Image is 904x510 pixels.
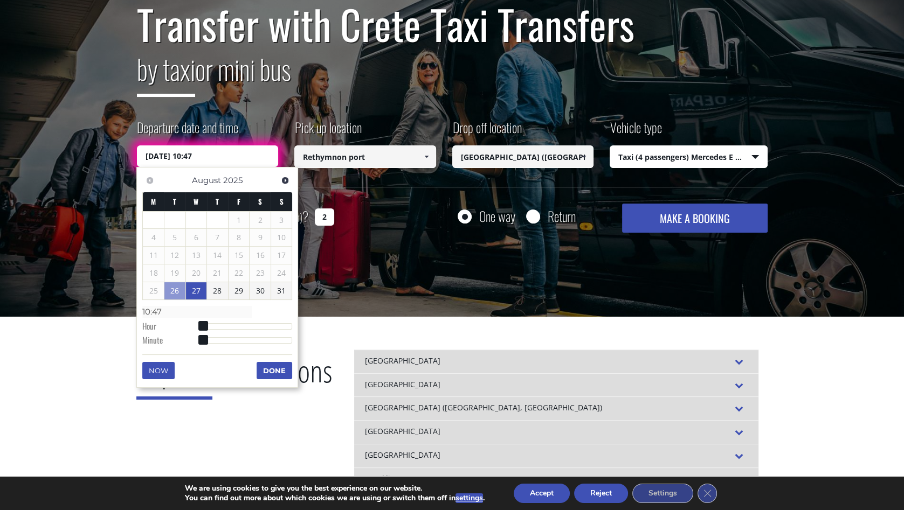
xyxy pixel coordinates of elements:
[143,247,164,264] span: 11
[632,484,693,503] button: Settings
[229,247,250,264] span: 15
[207,229,228,246] span: 7
[610,118,662,145] label: Vehicle type
[146,176,154,185] span: Previous
[164,247,185,264] span: 12
[575,145,593,168] a: Show All Items
[142,320,202,334] dt: Hour
[271,247,292,264] span: 17
[281,176,289,185] span: Next
[257,362,292,379] button: Done
[229,282,250,299] a: 29
[164,264,185,282] span: 19
[229,229,250,246] span: 8
[479,209,515,223] label: One way
[223,175,243,185] span: 2025
[229,264,250,282] span: 22
[250,229,271,246] span: 9
[194,196,198,207] span: Wednesday
[137,2,768,47] h1: Transfer with Crete Taxi Transfers
[610,146,767,169] span: Taxi (4 passengers) Mercedes E Class
[216,196,219,207] span: Thursday
[142,334,202,348] dt: Minute
[514,484,570,503] button: Accept
[207,282,228,299] a: 28
[250,282,271,299] a: 30
[354,350,758,373] div: [GEOGRAPHIC_DATA]
[137,48,195,97] span: by taxi
[452,145,594,168] input: Select drop-off location
[271,229,292,246] span: 10
[186,247,207,264] span: 13
[548,209,576,223] label: Return
[173,196,176,207] span: Tuesday
[137,47,768,105] h2: or mini bus
[271,282,292,299] a: 31
[192,175,221,185] span: August
[237,196,240,207] span: Friday
[574,484,628,503] button: Reject
[185,493,485,503] p: You can find out more about which cookies we are using or switch them off in .
[143,282,164,299] span: 25
[250,264,271,282] span: 23
[186,282,207,299] a: 27
[229,212,250,229] span: 1
[250,212,271,229] span: 2
[207,264,228,282] span: 21
[137,118,238,145] label: Departure date and time
[280,196,284,207] span: Sunday
[278,173,292,187] a: Next
[294,118,362,145] label: Pick up location
[207,247,228,264] span: 14
[452,118,522,145] label: Drop off location
[137,204,308,230] label: How many passengers ?
[185,484,485,493] p: We are using cookies to give you the best experience on our website.
[456,493,483,503] button: settings
[164,282,185,299] a: 26
[417,145,435,168] a: Show All Items
[354,396,758,420] div: [GEOGRAPHIC_DATA] ([GEOGRAPHIC_DATA], [GEOGRAPHIC_DATA])
[354,373,758,397] div: [GEOGRAPHIC_DATA]
[186,264,207,282] span: 20
[186,229,207,246] span: 6
[354,444,758,467] div: [GEOGRAPHIC_DATA]
[622,204,767,233] button: MAKE A BOOKING
[294,145,436,168] input: Select pickup location
[164,229,185,246] span: 5
[354,420,758,444] div: [GEOGRAPHIC_DATA]
[143,264,164,282] span: 18
[143,229,164,246] span: 4
[271,264,292,282] span: 24
[142,362,175,379] button: Now
[271,212,292,229] span: 3
[142,173,157,187] a: Previous
[151,196,156,207] span: Monday
[250,247,271,264] span: 16
[698,484,717,503] button: Close GDPR Cookie Banner
[258,196,262,207] span: Saturday
[354,467,758,491] div: Heraklion port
